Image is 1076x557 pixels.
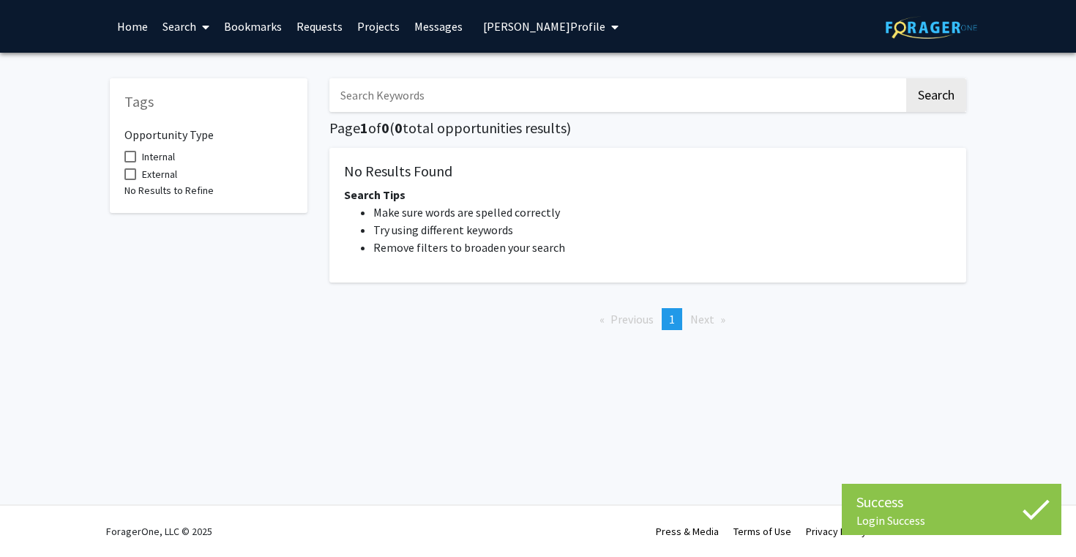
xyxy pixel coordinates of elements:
h6: Opportunity Type [124,116,293,142]
span: External [142,165,177,183]
div: Login Success [856,513,1047,528]
span: Internal [142,148,175,165]
span: 1 [669,312,675,326]
h5: No Results Found [344,162,952,180]
div: Success [856,491,1047,513]
input: Search Keywords [329,78,904,112]
li: Make sure words are spelled correctly [373,203,952,221]
span: Search Tips [344,187,406,202]
button: Search [906,78,966,112]
a: Search [155,1,217,52]
a: Bookmarks [217,1,289,52]
span: Previous [610,312,654,326]
h5: Tags [124,93,293,111]
a: Terms of Use [733,525,791,538]
a: Press & Media [656,525,719,538]
span: Next [690,312,714,326]
span: 0 [381,119,389,137]
a: Messages [407,1,470,52]
li: Remove filters to broaden your search [373,239,952,256]
span: 0 [395,119,403,137]
img: ForagerOne Logo [886,16,977,39]
li: Try using different keywords [373,221,952,239]
div: ForagerOne, LLC © 2025 [106,506,212,557]
a: Requests [289,1,350,52]
a: Projects [350,1,407,52]
span: 1 [360,119,368,137]
a: Privacy Policy [806,525,867,538]
span: No Results to Refine [124,184,214,197]
span: [PERSON_NAME] Profile [483,19,605,34]
h5: Page of ( total opportunities results) [329,119,966,137]
ul: Pagination [329,308,966,330]
a: Home [110,1,155,52]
